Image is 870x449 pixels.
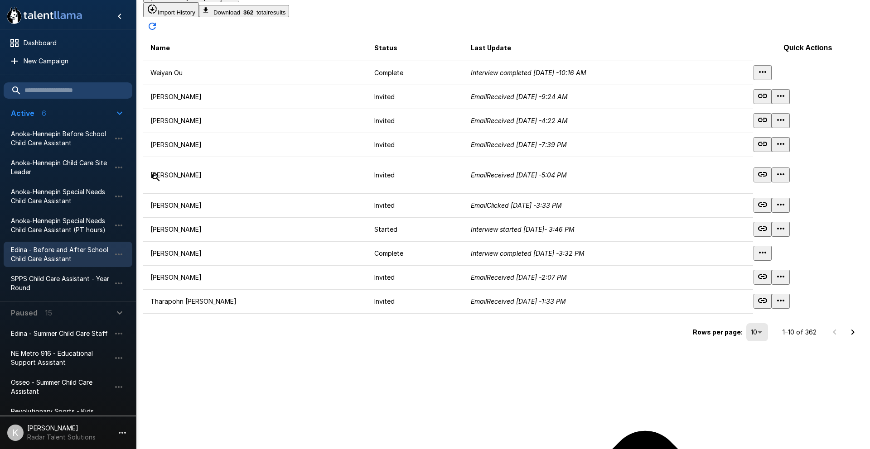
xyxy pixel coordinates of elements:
[150,297,360,306] p: Tharapohn [PERSON_NAME]
[374,69,403,76] span: Complete
[150,68,360,77] p: Weiyan Ou
[844,323,862,341] button: Go to next page
[143,35,367,61] th: Name
[150,92,360,101] p: [PERSON_NAME]
[243,9,253,16] b: 362
[754,173,772,181] span: Copy Interview Link
[471,117,568,124] i: Email Received [DATE] - 4:22 AM
[746,323,768,341] div: 10
[150,116,360,125] p: [PERSON_NAME]
[150,140,360,149] p: [PERSON_NAME]
[367,35,464,61] th: Status
[754,204,772,211] span: Copy Interview Link
[150,225,360,234] p: [PERSON_NAME]
[143,17,161,35] button: Updated Today - 11:22 AM
[374,249,403,257] span: Complete
[471,171,567,179] i: Email Received [DATE] - 5:04 PM
[374,117,395,124] span: Invited
[471,297,566,305] i: Email Received [DATE] - 1:33 PM
[150,171,360,180] p: [PERSON_NAME]
[143,2,199,17] button: Import History
[374,201,395,209] span: Invited
[471,69,586,76] i: Interview completed [DATE] - 10:16 AM
[150,249,360,258] p: [PERSON_NAME]
[783,328,817,337] p: 1–10 of 362
[374,273,395,281] span: Invited
[754,143,772,151] span: Copy Interview Link
[754,276,772,283] span: Copy Interview Link
[374,93,395,100] span: Invited
[754,228,772,235] span: Copy Interview Link
[374,171,395,179] span: Invited
[754,300,772,307] span: Copy Interview Link
[471,141,567,148] i: Email Received [DATE] - 7:39 PM
[693,328,743,337] p: Rows per page:
[199,5,289,17] button: Download totalresults
[471,93,568,100] i: Email Received [DATE] - 9:24 AM
[471,249,585,257] i: Interview completed [DATE] - 3:32 PM
[471,225,575,233] i: Interview started [DATE] - 3:46 PM
[374,297,395,305] span: Invited
[374,225,397,233] span: Started
[150,273,360,282] p: [PERSON_NAME]
[150,201,360,210] p: [PERSON_NAME]
[754,95,772,103] span: Copy Interview Link
[754,119,772,127] span: Copy Interview Link
[471,273,567,281] i: Email Received [DATE] - 2:07 PM
[471,201,562,209] i: Email Clicked [DATE] - 3:33 PM
[464,35,753,61] th: Last Update
[374,141,395,148] span: Invited
[753,35,863,61] th: Quick Actions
